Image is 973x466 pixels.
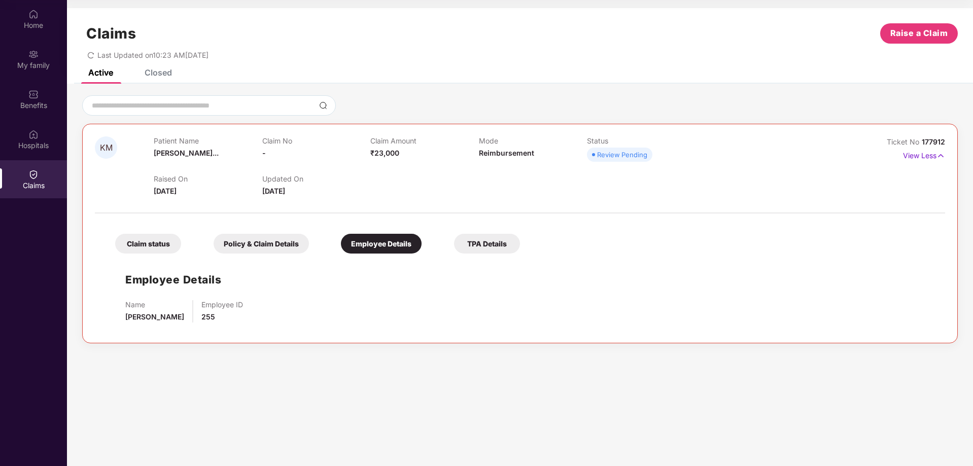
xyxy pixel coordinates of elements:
p: Claim No [262,136,370,145]
span: Reimbursement [479,149,534,157]
span: - [262,149,266,157]
div: Active [88,67,113,78]
span: [DATE] [262,187,285,195]
h1: Employee Details [125,271,221,288]
img: svg+xml;base64,PHN2ZyBpZD0iSG9tZSIgeG1sbnM9Imh0dHA6Ly93d3cudzMub3JnLzIwMDAvc3ZnIiB3aWR0aD0iMjAiIG... [28,9,39,19]
img: svg+xml;base64,PHN2ZyBpZD0iU2VhcmNoLTMyeDMyIiB4bWxucz0iaHR0cDovL3d3dy53My5vcmcvMjAwMC9zdmciIHdpZH... [319,101,327,110]
span: Raise a Claim [890,27,948,40]
span: [PERSON_NAME] [125,312,184,321]
p: Claim Amount [370,136,478,145]
p: Updated On [262,174,370,183]
span: 177912 [922,137,945,146]
span: redo [87,51,94,59]
img: svg+xml;base64,PHN2ZyB4bWxucz0iaHR0cDovL3d3dy53My5vcmcvMjAwMC9zdmciIHdpZHRoPSIxNyIgaGVpZ2h0PSIxNy... [936,150,945,161]
p: View Less [903,148,945,161]
p: Employee ID [201,300,243,309]
img: svg+xml;base64,PHN2ZyBpZD0iQ2xhaW0iIHhtbG5zPSJodHRwOi8vd3d3LnczLm9yZy8yMDAwL3N2ZyIgd2lkdGg9IjIwIi... [28,169,39,180]
p: Raised On [154,174,262,183]
img: svg+xml;base64,PHN2ZyBpZD0iQmVuZWZpdHMiIHhtbG5zPSJodHRwOi8vd3d3LnczLm9yZy8yMDAwL3N2ZyIgd2lkdGg9Ij... [28,89,39,99]
span: Last Updated on 10:23 AM[DATE] [97,51,208,59]
span: Ticket No [887,137,922,146]
button: Raise a Claim [880,23,958,44]
p: Status [587,136,695,145]
span: [DATE] [154,187,177,195]
img: svg+xml;base64,PHN2ZyBpZD0iSG9zcGl0YWxzIiB4bWxucz0iaHR0cDovL3d3dy53My5vcmcvMjAwMC9zdmciIHdpZHRoPS... [28,129,39,139]
img: svg+xml;base64,PHN2ZyB3aWR0aD0iMjAiIGhlaWdodD0iMjAiIHZpZXdCb3g9IjAgMCAyMCAyMCIgZmlsbD0ibm9uZSIgeG... [28,49,39,59]
div: Employee Details [341,234,422,254]
h1: Claims [86,25,136,42]
div: TPA Details [454,234,520,254]
span: [PERSON_NAME]... [154,149,219,157]
div: Closed [145,67,172,78]
div: Claim status [115,234,181,254]
p: Mode [479,136,587,145]
span: KM [100,144,113,152]
p: Name [125,300,184,309]
span: 255 [201,312,215,321]
p: Patient Name [154,136,262,145]
div: Policy & Claim Details [214,234,309,254]
span: ₹23,000 [370,149,399,157]
div: Review Pending [597,150,647,160]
